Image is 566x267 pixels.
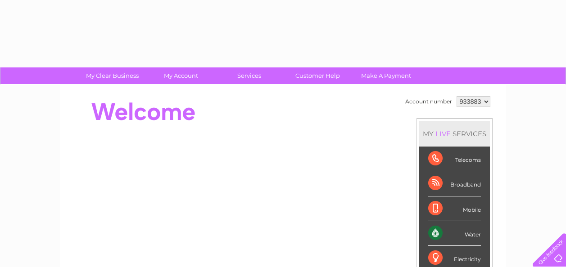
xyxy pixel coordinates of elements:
div: MY SERVICES [419,121,490,147]
a: My Account [144,67,218,84]
a: Customer Help [281,67,355,84]
a: Make A Payment [349,67,423,84]
div: Broadband [428,171,481,196]
div: LIVE [434,129,453,138]
a: Services [212,67,286,84]
div: Water [428,221,481,246]
div: Telecoms [428,147,481,171]
div: Mobile [428,196,481,221]
a: My Clear Business [75,67,149,84]
td: Account number [403,94,454,109]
